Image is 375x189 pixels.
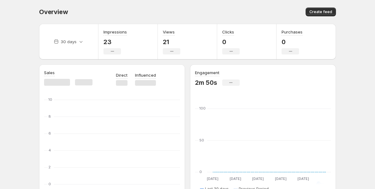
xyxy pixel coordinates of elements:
[195,79,217,86] p: 2m 50s
[199,170,202,174] text: 0
[163,29,175,35] h3: Views
[135,72,156,78] p: Influenced
[222,29,234,35] h3: Clicks
[116,72,127,78] p: Direct
[199,138,204,142] text: 50
[61,38,77,45] p: 30 days
[306,8,336,16] button: Create feed
[48,182,51,186] text: 0
[195,69,219,76] h3: Engagement
[103,29,127,35] h3: Impressions
[309,9,332,14] span: Create feed
[48,131,51,135] text: 6
[282,29,302,35] h3: Purchases
[44,69,55,76] h3: Sales
[39,8,68,16] span: Overview
[199,106,206,110] text: 100
[48,148,51,152] text: 4
[252,176,264,181] text: [DATE]
[222,38,240,46] p: 0
[282,38,302,46] p: 0
[48,97,52,102] text: 10
[297,176,309,181] text: [DATE]
[48,114,51,119] text: 8
[207,176,218,181] text: [DATE]
[275,176,287,181] text: [DATE]
[48,165,51,169] text: 2
[230,176,241,181] text: [DATE]
[103,38,127,46] p: 23
[163,38,180,46] p: 21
